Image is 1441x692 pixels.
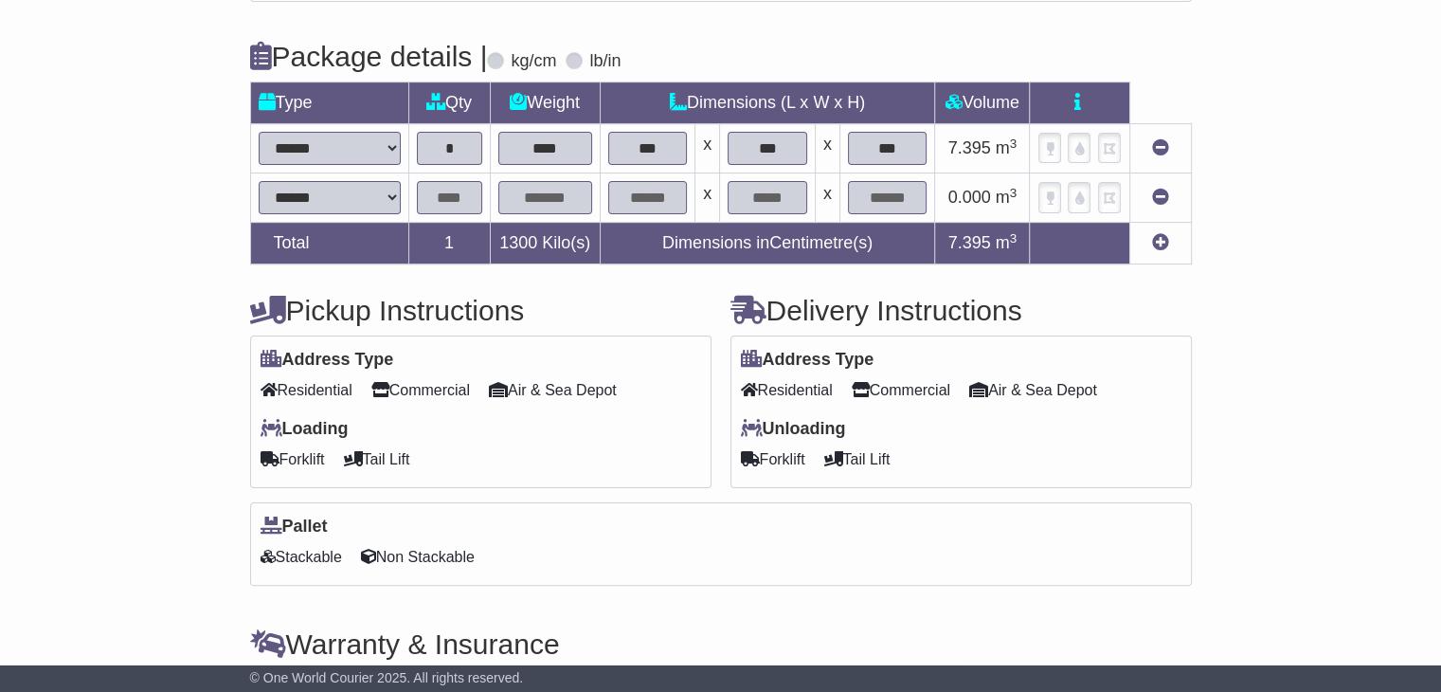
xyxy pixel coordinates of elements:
[741,445,805,474] span: Forklift
[250,82,408,124] td: Type
[815,124,839,173] td: x
[1152,138,1169,157] a: Remove this item
[996,188,1018,207] span: m
[996,233,1018,252] span: m
[600,223,935,264] td: Dimensions in Centimetre(s)
[1010,231,1018,246] sup: 3
[935,82,1030,124] td: Volume
[408,82,490,124] td: Qty
[600,82,935,124] td: Dimensions (L x W x H)
[1010,186,1018,200] sup: 3
[511,51,556,72] label: kg/cm
[371,375,470,405] span: Commercial
[408,223,490,264] td: 1
[261,445,325,474] span: Forklift
[250,223,408,264] td: Total
[250,41,488,72] h4: Package details |
[741,350,874,371] label: Address Type
[344,445,410,474] span: Tail Lift
[695,173,720,223] td: x
[250,295,711,326] h4: Pickup Instructions
[261,419,349,440] label: Loading
[250,670,524,685] span: © One World Courier 2025. All rights reserved.
[589,51,621,72] label: lb/in
[741,375,833,405] span: Residential
[1010,137,1018,151] sup: 3
[996,138,1018,157] span: m
[490,82,600,124] td: Weight
[261,542,342,572] span: Stackable
[948,138,991,157] span: 7.395
[361,542,475,572] span: Non Stackable
[730,295,1192,326] h4: Delivery Instructions
[969,375,1097,405] span: Air & Sea Depot
[824,445,891,474] span: Tail Lift
[852,375,950,405] span: Commercial
[261,517,328,537] label: Pallet
[499,233,537,252] span: 1300
[489,375,617,405] span: Air & Sea Depot
[261,375,352,405] span: Residential
[261,350,394,371] label: Address Type
[815,173,839,223] td: x
[948,188,991,207] span: 0.000
[741,419,846,440] label: Unloading
[1152,233,1169,252] a: Add new item
[695,124,720,173] td: x
[250,628,1192,660] h4: Warranty & Insurance
[948,233,991,252] span: 7.395
[490,223,600,264] td: Kilo(s)
[1152,188,1169,207] a: Remove this item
